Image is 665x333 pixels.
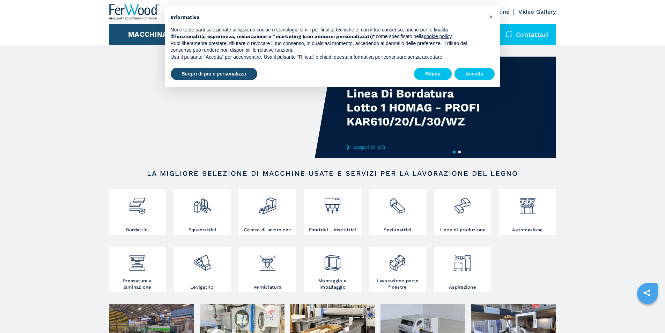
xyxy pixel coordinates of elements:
[258,248,277,272] img: verniciatura_1.png
[244,227,291,233] h3: Centro di lavoro cnc
[369,189,426,235] a: Sezionatrici
[309,227,356,233] h3: Foratrici - inseritrici
[190,284,215,290] h3: Levigatrici
[258,191,277,215] img: centro_di_lavoro_cnc_2.png
[109,57,333,158] video: Your browser does not support the video tag.
[424,34,451,39] a: cookie policy
[239,247,296,292] a: Verniciatura
[323,191,342,215] img: foratrici_inseritrici_2.png
[455,68,495,80] button: Accetta
[193,191,212,215] img: squadratrici_2.png
[304,247,361,292] a: Montaggio e imballaggio
[193,248,212,272] img: levigatrici_2.png
[323,248,342,272] img: montaggio_imballaggio_2.png
[486,11,497,22] button: Chiudi questa informativa
[384,227,411,233] h3: Sezionatrici
[126,227,149,233] h3: Bordatrici
[171,14,483,21] h2: Informativa
[512,227,543,233] h3: Automazione
[388,191,407,215] img: sezionatrici_2.png
[439,227,486,233] h3: Linee di produzione
[635,302,660,328] iframe: Chat
[171,68,257,80] button: Scopri di più e personalizza
[109,247,166,292] a: Pressatura e laminazione
[109,4,160,20] img: Ferwood
[518,191,537,215] img: automazione.png
[489,13,493,21] span: ×
[171,40,483,54] p: Puoi liberamente prestare, rifiutare o revocare il tuo consenso, in qualsiasi momento, accedendo ...
[371,278,424,290] h3: Lavorazione porte finestre
[518,8,556,15] a: Video Gallery
[132,169,534,178] h2: LA MIGLIORE SELEZIONE DI MACCHINE USATE E SERVIZI PER LA LAVORAZIONE DEL LEGNO
[388,248,407,272] img: lavorazione_porte_finestre_2.png
[109,189,166,235] a: Bordatrici
[434,189,491,235] a: Linee di produzione
[306,278,359,290] h3: Montaggio e imballaggio
[453,151,456,153] button: 1
[239,189,296,235] a: Centro di lavoro cnc
[128,248,147,272] img: pressa-strettoia.png
[453,191,472,215] img: linee_di_produzione_2.png
[171,54,483,61] p: Usa il pulsante “Accetta” per acconsentire. Usa il pulsante “Rifiuta” o chiudi questa informativa...
[304,189,361,235] a: Foratrici - inseritrici
[174,189,231,235] a: Squadratrici
[174,34,376,39] strong: funzionalità, esperienza, misurazione e “marketing (con annunci personalizzati)”
[453,248,472,272] img: aspirazione_1.png
[449,284,476,290] h3: Aspirazione
[414,68,452,80] button: Rifiuta
[458,151,461,153] button: 2
[369,247,426,292] a: Lavorazione porte finestre
[498,24,556,45] div: Contattaci
[499,189,556,235] a: Automazione
[171,27,483,40] p: Noi e terze parti selezionate utilizziamo cookie o tecnologie simili per finalità tecniche e, con...
[128,191,147,215] img: bordatrici_1.png
[638,284,656,302] a: sharethis
[434,247,491,292] a: Aspirazione
[189,227,216,233] h3: Squadratrici
[128,30,175,38] button: Macchinari
[174,247,231,292] a: Levigatrici
[347,144,483,150] a: Scopri di più
[505,31,512,38] img: Contattaci
[111,278,164,290] h3: Pressatura e laminazione
[253,284,281,290] h3: Verniciatura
